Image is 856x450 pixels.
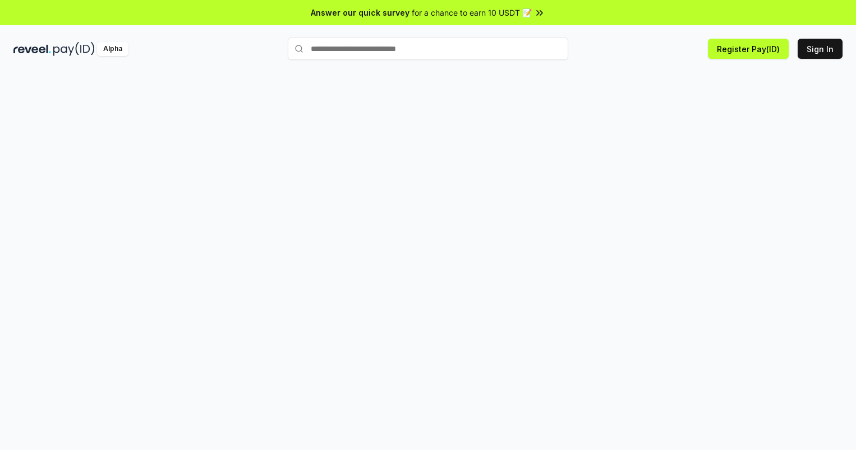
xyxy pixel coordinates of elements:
[97,42,128,56] div: Alpha
[311,7,409,18] span: Answer our quick survey
[53,42,95,56] img: pay_id
[708,39,789,59] button: Register Pay(ID)
[412,7,532,18] span: for a chance to earn 10 USDT 📝
[798,39,843,59] button: Sign In
[13,42,51,56] img: reveel_dark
